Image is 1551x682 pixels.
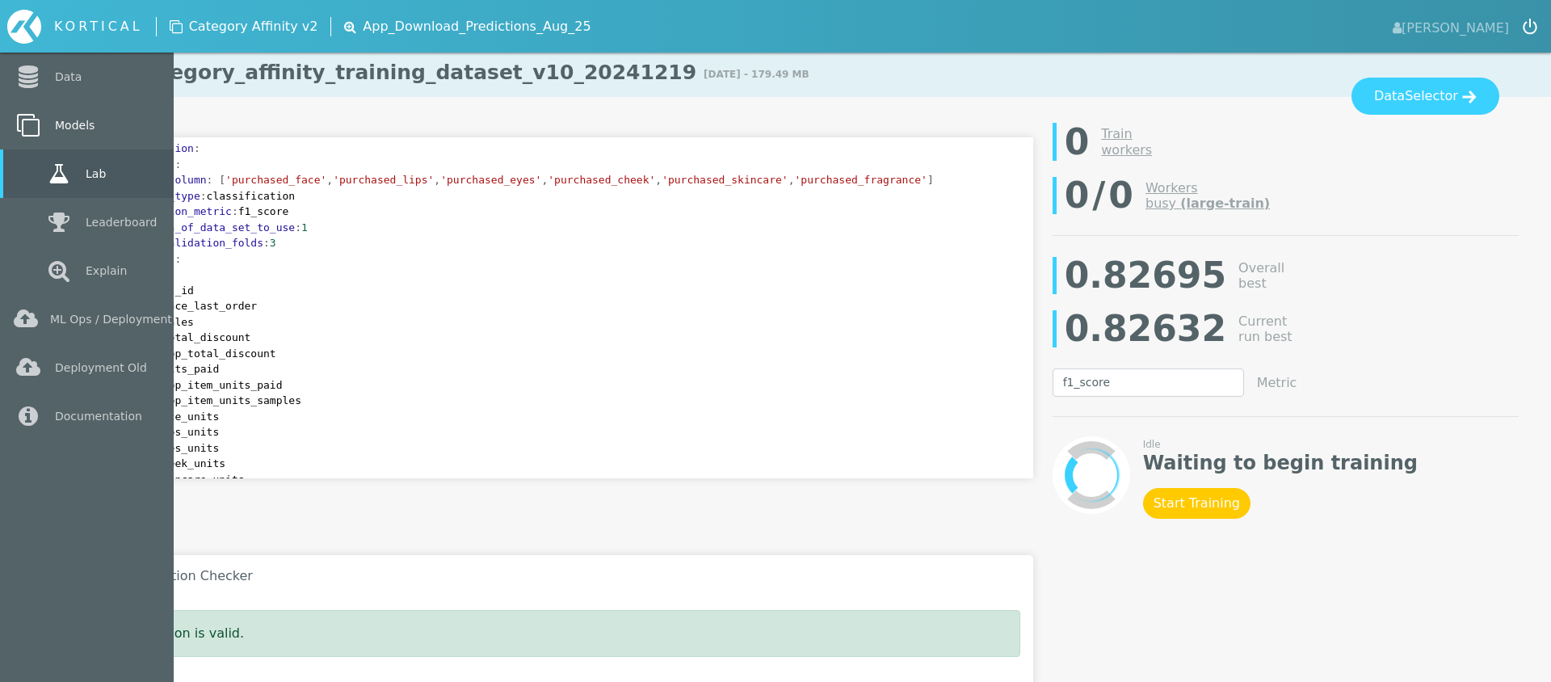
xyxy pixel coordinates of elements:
[548,174,655,186] span: 'purchased_cheek'
[541,174,548,186] span: ,
[118,379,283,391] span: share_app_item_units_paid
[1462,91,1477,103] img: icon-arrow--light.svg
[118,205,288,217] span: f1_score
[434,174,440,186] span: ,
[1180,196,1270,211] span: (large-train)
[124,237,263,249] span: cross_validation_folds
[1092,169,1105,222] span: /
[118,190,295,202] span: classification
[1145,180,1270,211] a: Workersbusy (large-train)
[270,237,276,249] span: 3
[124,205,232,217] span: evaluation_metric
[927,174,934,186] span: ]
[1101,126,1152,157] a: Train workers
[1065,302,1226,356] div: 0.82632
[1238,314,1303,344] div: Current run best
[795,174,927,186] span: 'purchased_fragrance'
[54,17,143,36] div: KORTICAL
[94,568,1020,584] h3: Specification Checker
[118,331,250,343] span: order_total_discount
[1065,169,1090,222] span: 0
[194,142,200,154] span: :
[118,394,301,406] span: share_app_item_units_samples
[655,174,662,186] span: ,
[1523,19,1537,35] img: icon-logout.svg
[1108,169,1133,222] span: 0
[225,174,326,186] span: 'purchased_face'
[295,221,301,234] span: :
[440,174,541,186] span: 'purchased_eyes'
[788,174,795,186] span: ,
[1065,115,1090,169] div: 0
[7,10,156,44] a: KORTICAL
[174,158,181,170] span: :
[263,237,270,249] span: :
[326,174,333,186] span: ,
[232,205,238,217] span: :
[662,174,788,186] span: 'purchased_skincare'
[174,253,181,265] span: :
[1143,452,1418,475] strong: Waiting to begin training
[7,10,41,44] img: icon-kortical.svg
[1351,78,1499,115] button: DataSelector
[118,300,257,312] span: days_since_last_order
[118,347,276,360] span: share_app_total_discount
[301,221,308,234] span: 1
[207,174,225,186] span: : [
[118,474,245,486] span: paid_skincare_units
[48,48,1551,97] h1: Lab
[107,625,244,641] span: Specification is valid.
[7,10,156,44] div: Home
[200,190,207,202] span: :
[1143,437,1418,452] div: Idle
[1065,249,1226,302] div: 0.82695
[1257,375,1297,390] div: Metric
[1405,86,1458,106] span: Selector
[1238,260,1303,291] div: Overall best
[333,174,434,186] span: 'purchased_lips'
[124,221,295,234] span: fraction_of_data_set_to_use
[1393,15,1509,38] span: [PERSON_NAME]
[1143,488,1250,519] button: Start Training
